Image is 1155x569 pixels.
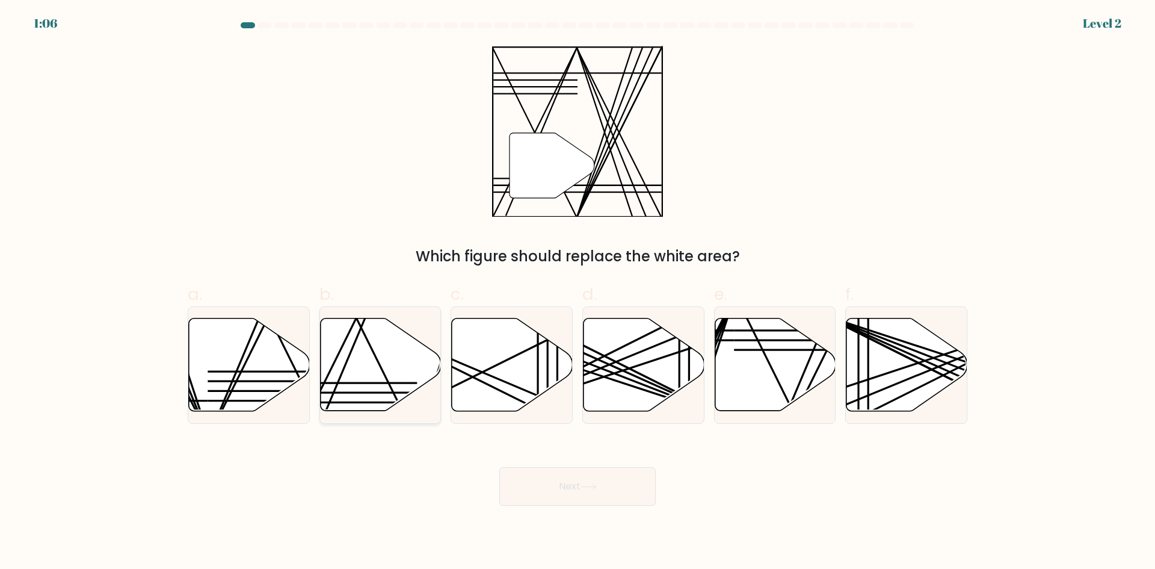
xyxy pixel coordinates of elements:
button: Next [499,467,656,506]
span: b. [319,282,334,306]
span: e. [714,282,727,306]
div: Which figure should replace the white area? [195,246,960,267]
span: f. [845,282,854,306]
g: " [510,133,594,198]
span: d. [582,282,597,306]
div: Level 2 [1083,14,1121,33]
span: c. [451,282,464,306]
span: a. [188,282,202,306]
div: 1:06 [34,14,57,33]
